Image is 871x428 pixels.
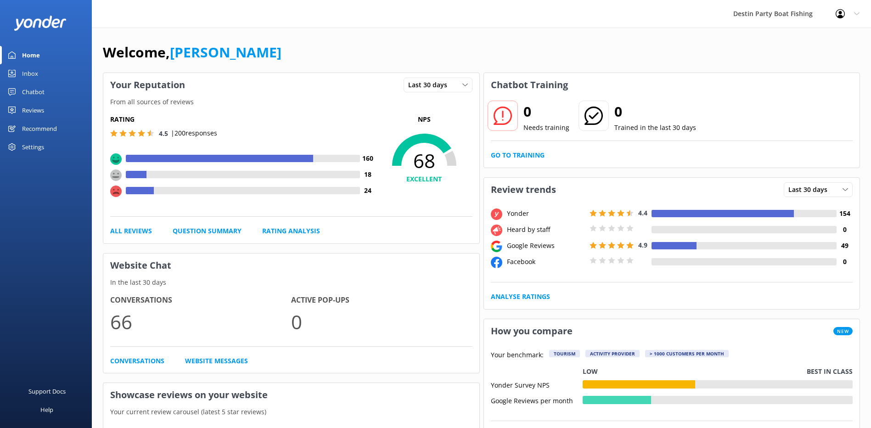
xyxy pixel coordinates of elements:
div: Yonder Survey NPS [491,380,583,389]
div: Recommend [22,119,57,138]
div: Chatbot [22,83,45,101]
span: 4.4 [638,208,647,217]
a: [PERSON_NAME] [170,43,281,62]
h4: 18 [360,169,376,180]
h4: 24 [360,186,376,196]
p: 0 [291,306,472,337]
h3: Website Chat [103,253,479,277]
h4: EXCELLENT [376,174,472,184]
a: Rating Analysis [262,226,320,236]
div: Settings [22,138,44,156]
span: 68 [376,149,472,172]
div: Inbox [22,64,38,83]
h3: Showcase reviews on your website [103,383,479,407]
div: Google Reviews [505,241,587,251]
div: Google Reviews per month [491,396,583,404]
h3: Review trends [484,178,563,202]
a: Conversations [110,356,164,366]
span: 4.9 [638,241,647,249]
p: In the last 30 days [103,277,479,287]
h3: Chatbot Training [484,73,575,97]
a: Go to Training [491,150,545,160]
h4: 0 [837,225,853,235]
h5: Rating [110,114,376,124]
span: Last 30 days [408,80,453,90]
p: Needs training [523,123,569,133]
span: Last 30 days [788,185,833,195]
h2: 0 [523,101,569,123]
span: 4.5 [159,129,168,138]
a: Analyse Ratings [491,292,550,302]
div: Tourism [549,350,580,357]
p: From all sources of reviews [103,97,479,107]
h3: Your Reputation [103,73,192,97]
p: Trained in the last 30 days [614,123,696,133]
p: 66 [110,306,291,337]
p: Low [583,366,598,377]
a: Question Summary [173,226,242,236]
h4: Conversations [110,294,291,306]
a: Website Messages [185,356,248,366]
span: New [833,327,853,335]
h3: How you compare [484,319,579,343]
p: Your benchmark: [491,350,544,361]
div: Support Docs [28,382,66,400]
h1: Welcome, [103,41,281,63]
div: Facebook [505,257,587,267]
img: yonder-white-logo.png [14,16,67,31]
div: > 1000 customers per month [645,350,729,357]
h4: 154 [837,208,853,219]
div: Heard by staff [505,225,587,235]
p: | 200 responses [171,128,217,138]
p: Your current review carousel (latest 5 star reviews) [103,407,479,417]
div: Yonder [505,208,587,219]
div: Help [40,400,53,419]
p: Best in class [807,366,853,377]
h4: 49 [837,241,853,251]
h4: 160 [360,153,376,163]
h4: Active Pop-ups [291,294,472,306]
p: NPS [376,114,472,124]
a: All Reviews [110,226,152,236]
div: Home [22,46,40,64]
h2: 0 [614,101,696,123]
div: Reviews [22,101,44,119]
div: Activity Provider [585,350,640,357]
h4: 0 [837,257,853,267]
